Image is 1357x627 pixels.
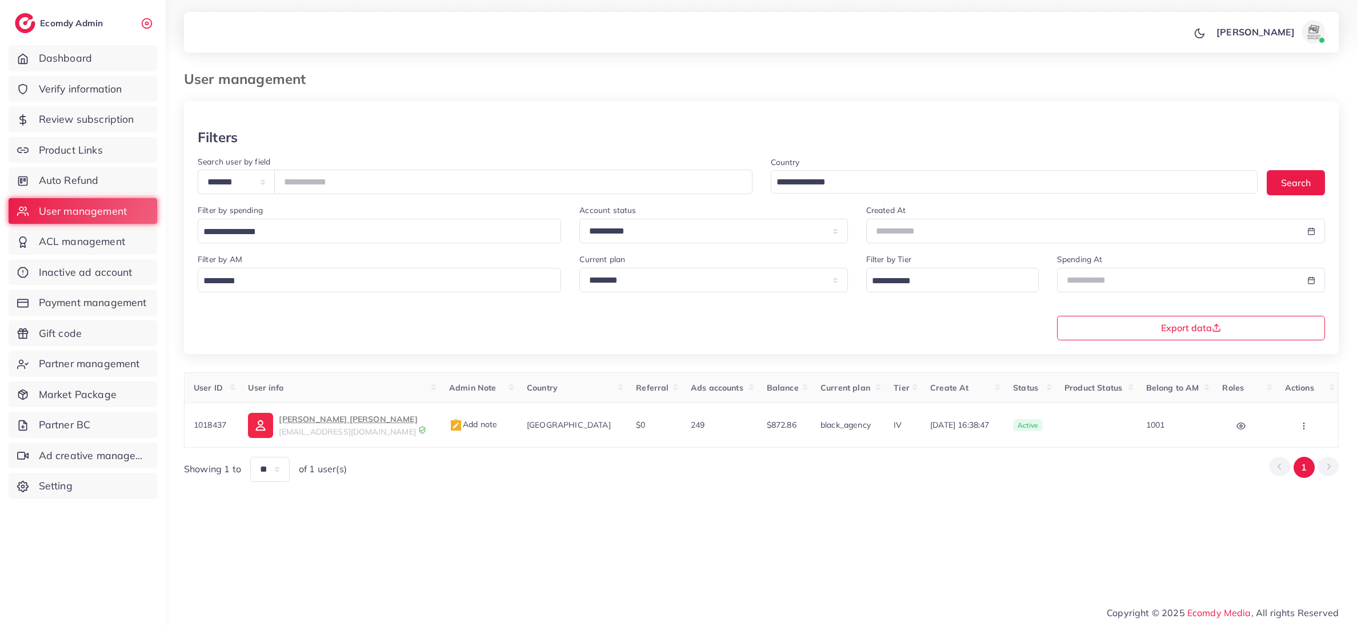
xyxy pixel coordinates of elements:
label: Spending At [1057,254,1103,265]
ul: Pagination [1269,457,1339,478]
span: of 1 user(s) [299,463,347,476]
a: Ecomdy Media [1187,607,1251,618]
span: 1001 [1146,420,1165,430]
span: Verify information [39,82,122,97]
a: Ad creative management [9,443,157,469]
label: Filter by Tier [866,254,911,265]
span: Admin Note [449,383,497,393]
h3: User management [184,71,315,87]
button: Export data [1057,316,1325,340]
span: ACL management [39,234,125,249]
span: Copyright © 2025 [1107,606,1339,620]
div: Search for option [198,268,561,292]
a: Auto Refund [9,167,157,194]
span: Inactive ad account [39,265,133,280]
span: Showing 1 to [184,463,241,476]
span: Belong to AM [1146,383,1199,393]
span: active [1013,419,1043,432]
span: Setting [39,479,73,493]
h3: Filters [198,129,238,146]
span: Market Package [39,387,117,402]
input: Search for option [199,223,546,241]
input: Search for option [868,272,1024,290]
label: Created At [866,204,906,216]
span: User management [39,204,127,219]
span: Auto Refund [39,173,99,188]
span: Add note [449,419,497,429]
a: ACL management [9,228,157,255]
span: Roles [1222,383,1244,393]
img: avatar [1302,21,1325,43]
p: [PERSON_NAME] [PERSON_NAME] [279,412,417,426]
span: Balance [767,383,799,393]
span: IV [894,420,902,430]
img: admin_note.cdd0b510.svg [449,419,463,432]
span: $0 [636,420,645,430]
span: User ID [194,383,223,393]
span: Status [1013,383,1038,393]
span: Export data [1161,323,1221,332]
span: Review subscription [39,112,134,127]
span: Payment management [39,295,147,310]
span: , All rights Reserved [1251,606,1339,620]
label: Filter by AM [198,254,242,265]
span: [GEOGRAPHIC_DATA] [527,420,611,430]
a: [PERSON_NAME]avatar [1210,21,1330,43]
a: Payment management [9,290,157,316]
div: Search for option [771,170,1258,194]
span: Partner management [39,356,140,371]
a: Partner management [9,351,157,377]
a: Partner BC [9,412,157,438]
span: Create At [930,383,968,393]
a: User management [9,198,157,224]
span: Product Status [1064,383,1122,393]
span: Ad creative management [39,448,149,463]
span: Gift code [39,326,82,341]
span: Current plan [820,383,870,393]
span: 1018437 [194,420,226,430]
img: 9CAL8B2pu8EFxCJHYAAAAldEVYdGRhdGU6Y3JlYXRlADIwMjItMTItMDlUMDQ6NTg6MzkrMDA6MDBXSlgLAAAAJXRFWHRkYXR... [418,426,426,434]
a: Setting [9,473,157,499]
span: Actions [1285,383,1314,393]
span: 249 [691,420,704,430]
a: [PERSON_NAME] [PERSON_NAME][EMAIL_ADDRESS][DOMAIN_NAME] [248,412,431,437]
a: Market Package [9,381,157,408]
span: Ads accounts [691,383,743,393]
a: Review subscription [9,106,157,132]
span: User info [248,383,283,393]
input: Search for option [199,272,546,290]
span: Referral [636,383,669,393]
span: [DATE] 16:38:47 [930,419,995,431]
a: logoEcomdy Admin [15,13,106,33]
div: Search for option [866,268,1039,292]
span: Country [527,383,558,393]
span: $872.86 [767,420,796,430]
div: Search for option [198,219,561,243]
span: Dashboard [39,51,92,66]
label: Account status [579,204,636,216]
img: logo [15,13,35,33]
span: Partner BC [39,417,91,432]
a: Inactive ad account [9,259,157,286]
span: black_agency [820,420,871,430]
p: [PERSON_NAME] [1216,25,1295,39]
label: Current plan [579,254,625,265]
span: [EMAIL_ADDRESS][DOMAIN_NAME] [279,427,415,437]
label: Country [771,156,800,168]
button: Search [1267,170,1325,195]
button: Go to page 1 [1294,457,1315,478]
input: Search for option [772,174,1243,191]
span: Tier [894,383,910,393]
a: Verify information [9,76,157,102]
a: Product Links [9,137,157,163]
label: Filter by spending [198,204,263,216]
span: Product Links [39,143,103,158]
h2: Ecomdy Admin [40,18,106,29]
img: ic-user-info.36bf1079.svg [248,413,273,438]
label: Search user by field [198,156,270,167]
a: Dashboard [9,45,157,71]
a: Gift code [9,320,157,347]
